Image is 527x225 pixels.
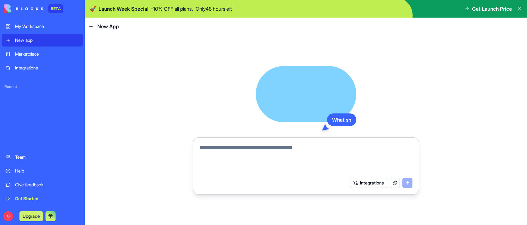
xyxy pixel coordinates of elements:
button: Integrations [350,178,387,188]
div: New app [15,37,79,43]
div: Integrations [15,65,79,71]
div: Give feedback [15,182,79,188]
div: Get Started [15,195,79,202]
div: My Workspace [15,23,79,30]
span: O [3,211,13,221]
span: Launch Week Special [99,5,148,13]
div: Team [15,154,79,160]
a: Integrations [2,62,83,74]
div: BETA [48,4,63,13]
p: Only 48 hours left [196,5,232,13]
div: Marketplace [15,51,79,57]
a: BETA [4,4,63,13]
a: Give feedback [2,178,83,191]
a: Upgrade [19,213,43,219]
span: Get Launch Price [472,5,512,13]
a: My Workspace [2,20,83,33]
img: logo [4,4,43,13]
a: New app [2,34,83,47]
button: Upgrade [19,211,43,221]
p: - 10 % OFF all plans. [151,5,193,13]
a: Help [2,165,83,177]
span: Recent [2,84,83,89]
a: Marketplace [2,48,83,60]
span: 🚀 [90,5,96,13]
a: Get Started [2,192,83,205]
a: Team [2,151,83,163]
span: New App [97,23,119,30]
div: What sh [327,113,356,126]
div: Help [15,168,79,174]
